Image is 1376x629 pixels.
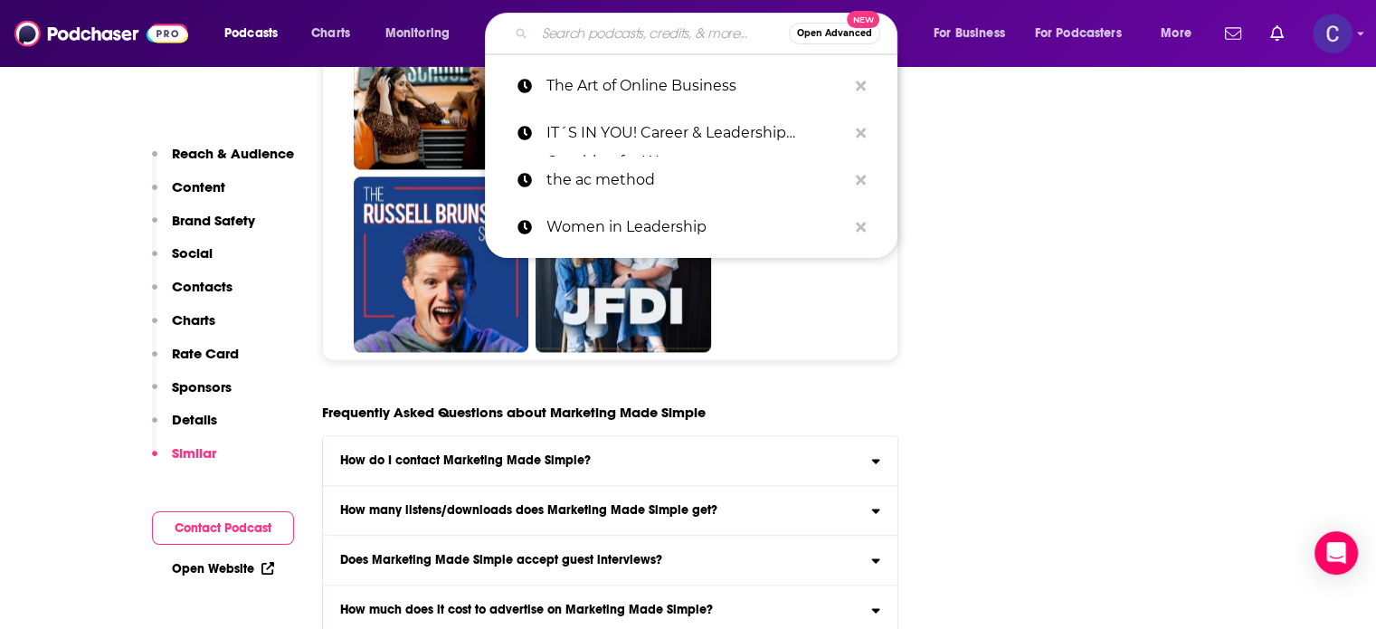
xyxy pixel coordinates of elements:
[322,404,706,421] h3: Frequently Asked Questions about Marketing Made Simple
[152,444,216,478] button: Similar
[485,110,897,157] a: IT´S IN YOU! Career & Leadership Coaching for Women
[152,511,294,545] button: Contact Podcast
[152,311,215,345] button: Charts
[546,110,847,157] p: IT´S IN YOU! Career & Leadership Coaching for Women
[311,21,350,46] span: Charts
[152,212,255,245] button: Brand Safety
[152,244,213,278] button: Social
[385,21,450,46] span: Monitoring
[485,204,897,251] a: Women in Leadership
[172,378,232,396] p: Sponsors
[1313,14,1352,53] img: User Profile
[535,19,789,48] input: Search podcasts, credits, & more...
[172,444,216,462] p: Similar
[485,157,897,204] a: the ac method
[354,176,529,352] a: 80
[921,19,1028,48] button: open menu
[340,604,713,616] h3: How much does it cost to advertise on Marketing Made Simple?
[14,16,188,51] img: Podchaser - Follow, Share and Rate Podcasts
[847,11,879,28] span: New
[152,178,225,212] button: Content
[1161,21,1191,46] span: More
[152,411,217,444] button: Details
[1023,19,1148,48] button: open menu
[152,278,232,311] button: Contacts
[172,212,255,229] p: Brand Safety
[172,244,213,262] p: Social
[172,345,239,362] p: Rate Card
[172,411,217,428] p: Details
[502,13,915,54] div: Search podcasts, credits, & more...
[172,311,215,329] p: Charts
[1218,18,1248,49] a: Show notifications dropdown
[1313,14,1352,53] span: Logged in as publicityxxtina
[152,145,294,178] button: Reach & Audience
[1313,14,1352,53] button: Show profile menu
[1263,18,1291,49] a: Show notifications dropdown
[172,561,274,577] a: Open Website
[152,378,232,412] button: Sponsors
[340,454,591,467] h3: How do I contact Marketing Made Simple?
[1035,21,1122,46] span: For Podcasters
[212,19,301,48] button: open menu
[224,21,278,46] span: Podcasts
[546,204,847,251] p: Women in Leadership
[1148,19,1214,48] button: open menu
[172,278,232,295] p: Contacts
[485,62,897,110] a: The Art of Online Business
[172,178,225,195] p: Content
[172,145,294,162] p: Reach & Audience
[1314,531,1358,575] div: Open Intercom Messenger
[546,62,847,110] p: The Art of Online Business
[546,157,847,204] p: the ac method
[152,345,239,378] button: Rate Card
[536,176,711,352] a: 45
[373,19,473,48] button: open menu
[340,504,717,517] h3: How many listens/downloads does Marketing Made Simple get?
[789,23,880,44] button: Open AdvancedNew
[299,19,361,48] a: Charts
[934,21,1005,46] span: For Business
[340,554,662,567] h3: Does Marketing Made Simple accept guest interviews?
[797,29,872,38] span: Open Advanced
